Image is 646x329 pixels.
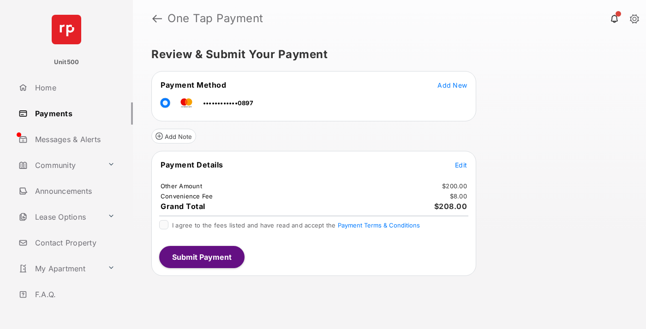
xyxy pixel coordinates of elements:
p: Unit500 [54,58,79,67]
td: Convenience Fee [160,192,214,200]
a: Contact Property [15,232,133,254]
button: Add New [437,80,467,90]
span: Payment Details [161,160,223,169]
span: Grand Total [161,202,205,211]
img: svg+xml;base64,PHN2ZyB4bWxucz0iaHR0cDovL3d3dy53My5vcmcvMjAwMC9zdmciIHdpZHRoPSI2NCIgaGVpZ2h0PSI2NC... [52,15,81,44]
strong: One Tap Payment [167,13,263,24]
span: Edit [455,161,467,169]
a: Announcements [15,180,133,202]
a: Messages & Alerts [15,128,133,150]
button: Submit Payment [159,246,245,268]
button: I agree to the fees listed and have read and accept the [338,221,420,229]
span: Add New [437,81,467,89]
a: My Apartment [15,257,104,280]
td: Other Amount [160,182,203,190]
h5: Review & Submit Your Payment [151,49,620,60]
button: Add Note [151,129,196,144]
a: Community [15,154,104,176]
span: Payment Method [161,80,226,90]
td: $200.00 [442,182,467,190]
a: Payments [15,102,133,125]
span: I agree to the fees listed and have read and accept the [172,221,420,229]
a: Lease Options [15,206,104,228]
button: Edit [455,160,467,169]
span: $208.00 [434,202,467,211]
td: $8.00 [449,192,467,200]
a: F.A.Q. [15,283,133,305]
span: ••••••••••••0897 [203,99,253,107]
a: Home [15,77,133,99]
